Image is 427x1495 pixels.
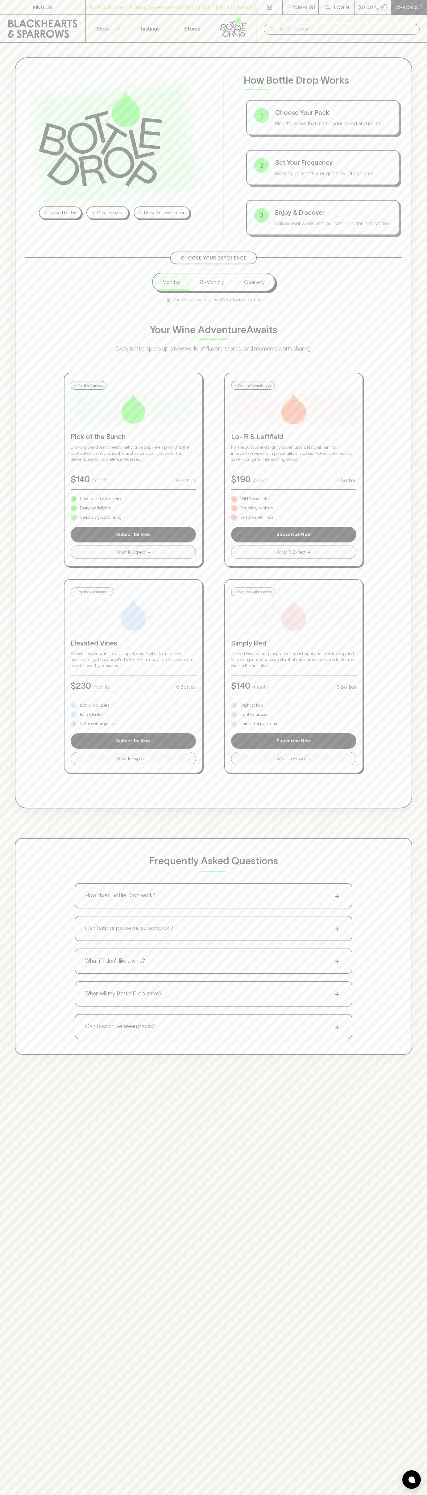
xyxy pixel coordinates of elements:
p: Boundary pushers [240,505,273,511]
p: Checkout [395,4,423,11]
button: Bi-Monthly [190,273,234,291]
p: Elevated Vines [71,638,196,648]
p: Sometimes you want to dial it up. Special bottles for milestone moments or just because it's [DAT... [71,651,196,669]
p: Monthly, bi-monthly, or quarterly - it's your call [275,170,391,177]
p: How Bottle Drop Works [244,73,402,88]
button: Can I switch between packs?+ [75,1015,352,1039]
p: Set Your Frequency [275,158,391,167]
span: What To Expect [277,755,305,762]
span: + [333,957,342,966]
p: $ 190 [231,473,251,486]
p: The red wine lover's playground. From bright and juicy to deep and velvety, a journey across styl... [231,651,356,669]
button: Subscribe Now [71,733,196,749]
p: Iconic producers [80,702,109,708]
p: Your Wine Adventure [150,322,277,337]
p: Every bottle opens up a new world of flavors, stories, and moments worth sharing. [90,345,337,353]
p: Stores [184,25,200,32]
p: Bright to bold [240,702,263,708]
p: Wild & wonderful [240,496,270,502]
div: 3 [254,208,269,223]
p: 6 Bottles [176,683,196,691]
p: Can I skip or pause my subscription? [85,924,173,932]
p: What if I don't like a wine? [85,957,145,965]
span: + [308,549,311,555]
button: How does Bottle Drop work?+ [75,884,352,908]
img: Lo-Fi & Leftfield [278,393,309,424]
img: bubble-icon [408,1476,415,1483]
p: $ 230 [71,679,91,692]
p: Pick the wines that match your mood and palate [275,120,391,127]
span: + [333,1022,342,1031]
img: Elevated Vines [118,600,149,631]
p: 6 Bottles [176,477,196,484]
span: What To Expect [116,549,145,555]
p: How does Bottle Drop work? [85,891,155,900]
p: 0 [383,6,386,9]
input: Try "Pinot noir" [279,24,415,34]
span: + [147,549,150,555]
button: Subscribe Now [231,527,356,542]
p: Curated by us [97,210,123,216]
button: What To Expect+ [231,752,356,765]
p: Enjoy & Discover [275,208,391,217]
span: + [147,755,150,762]
span: + [333,989,342,999]
p: Left of center finds [240,514,273,521]
p: For Red Wine Lovers [238,589,272,595]
img: Pick of the Bunch [118,393,149,424]
p: Choose Your Pack [275,108,391,117]
p: Wishlist [293,4,317,11]
button: Subscribe Now [71,527,196,542]
p: Simply Red [231,638,356,648]
p: Drinking well doesn't need a hefty price tag. Here's proof that the best bottles aren't always th... [71,444,196,463]
button: What if I don't like a wine?+ [75,949,352,973]
button: When will my Bottle Drop arrive?+ [75,982,352,1006]
button: What To Expect+ [71,752,196,765]
button: What To Expect+ [231,546,356,559]
p: Pure red expressions [240,721,277,727]
p: Pick of the Bunch [71,432,196,442]
p: Light to luscious [240,712,269,718]
button: Quarterly [234,273,275,291]
span: + [308,755,311,762]
a: Stores [171,15,213,42]
p: For the Adventurous [238,383,272,388]
button: What To Expect+ [71,546,196,559]
button: Monthly [153,273,190,291]
span: + [333,924,342,933]
p: When will my Bottle Drop arrive? [85,990,162,998]
p: /month [93,683,109,691]
button: Shop [86,15,128,42]
img: Simply Red [278,600,309,631]
p: $0.00 [358,4,373,11]
p: Choose Your Experience [181,255,247,261]
button: Subscribe Now [231,733,356,749]
p: Tastings [140,25,160,32]
span: + [333,891,342,900]
img: Bottle Drop [39,91,162,186]
p: Login [334,4,349,11]
p: $ 140 [71,473,90,486]
p: Everyday delights [80,505,111,511]
p: Delivered to your door [144,210,184,216]
span: Awaits [247,324,277,335]
p: Shop [96,25,109,32]
span: What To Expect [277,549,305,555]
button: Can I skip or pause my subscription?+ [75,916,352,941]
p: Can I switch between packs? [85,1022,155,1031]
p: /month [92,477,108,484]
p: For the Connoisseur [78,589,111,595]
span: What To Expect [116,755,145,762]
p: For the curious and slightly adventurous. Natural, minimal intervention wines with personality in... [231,444,356,463]
p: Handpicked value heroes [80,496,124,502]
p: No bad bottles [49,210,76,216]
p: Pause or cancel anytime. We're flexible like that. [166,296,261,303]
p: Lo-Fi & Leftfield [231,432,356,442]
p: 6 Bottles [337,477,356,484]
p: /month [253,477,268,484]
p: $ 140 [231,679,250,692]
p: For the Curious [78,383,103,388]
p: Frequently Asked Questions [149,853,278,868]
p: Rare & limited [80,712,104,718]
div: 1 [254,108,269,123]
